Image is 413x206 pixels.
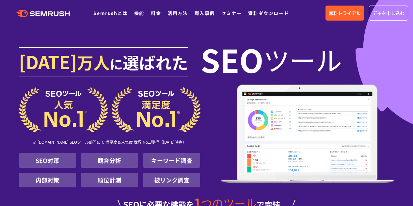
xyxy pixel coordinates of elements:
[19,48,77,74] span: [DATE]
[19,132,200,153] div: ※ [DOMAIN_NAME] SEOツール部門にて 満足度＆人気度 世界 No.1獲得（[DATE]時点）
[93,10,127,16] a: Semrushとは
[326,6,364,21] a: 無料トライアル
[81,153,138,168] li: 競合分析
[200,46,263,72] span: SEO
[248,10,289,16] a: 資料ダウンロード
[110,54,123,73] span: に
[81,173,138,187] li: 順位計測
[143,173,200,187] li: 被リンク調査
[143,153,200,168] li: キーワード調査
[134,10,144,16] a: 機能
[329,9,361,17] span: 無料トライアル
[151,10,161,16] a: 料金
[123,50,188,74] span: 選ばれた
[369,6,408,21] a: デモを申し込む
[19,153,76,168] li: SEO対策
[19,173,76,187] li: 内部対策
[77,50,110,74] span: 万人
[195,10,215,16] a: 導入事例
[167,10,188,16] a: 活用方法
[373,9,405,17] span: デモを申し込む
[263,46,342,72] span: ツール
[221,10,242,16] a: セミナー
